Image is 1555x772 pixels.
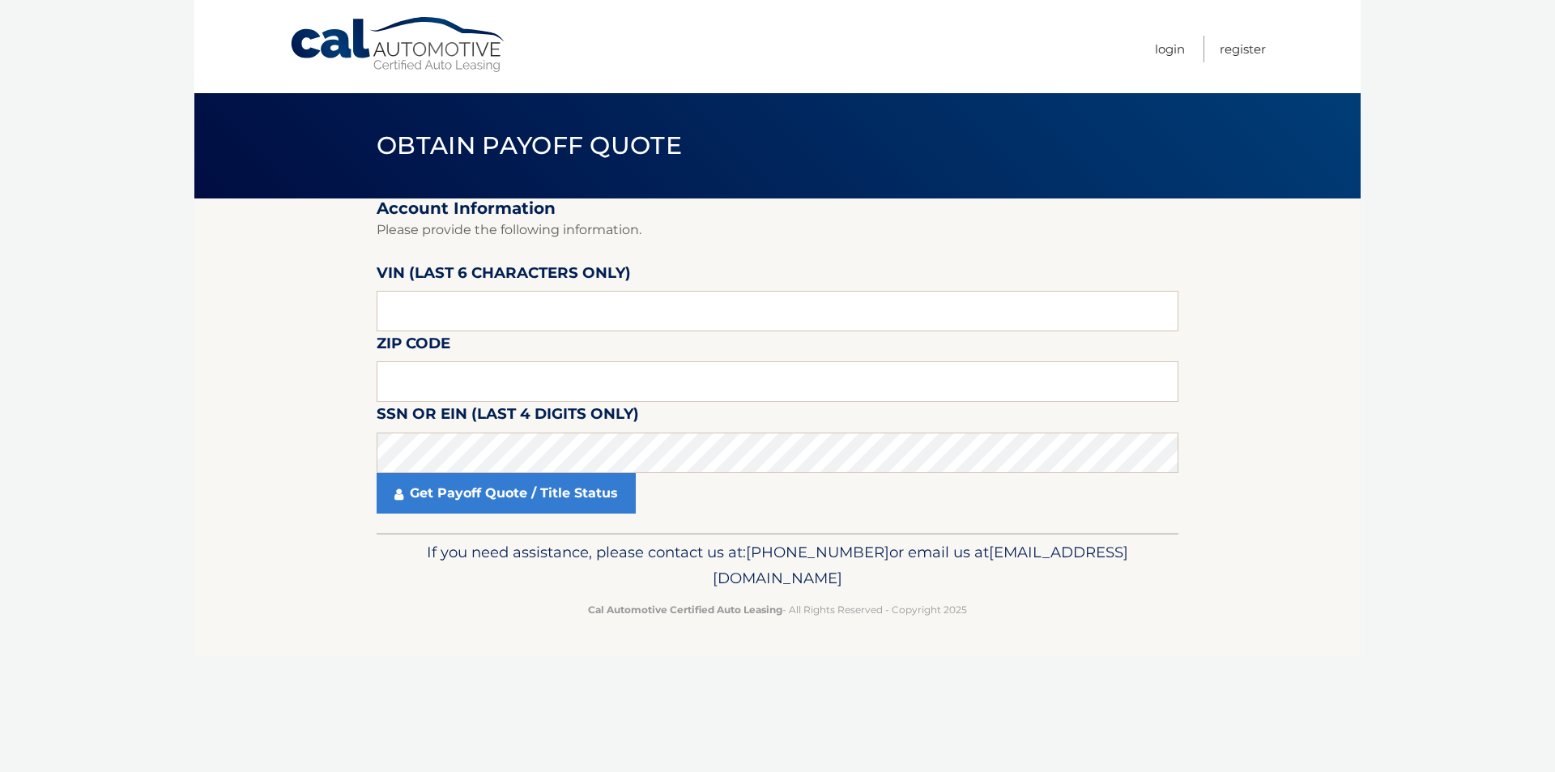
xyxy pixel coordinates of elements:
p: Please provide the following information. [377,219,1178,241]
h2: Account Information [377,198,1178,219]
a: Get Payoff Quote / Title Status [377,473,636,514]
p: If you need assistance, please contact us at: or email us at [387,540,1168,591]
label: Zip Code [377,331,450,361]
p: - All Rights Reserved - Copyright 2025 [387,601,1168,618]
a: Login [1155,36,1185,62]
strong: Cal Automotive Certified Auto Leasing [588,604,782,616]
a: Register [1220,36,1266,62]
a: Cal Automotive [289,16,508,74]
span: Obtain Payoff Quote [377,130,682,160]
span: [PHONE_NUMBER] [746,543,889,561]
label: VIN (last 6 characters only) [377,261,631,291]
label: SSN or EIN (last 4 digits only) [377,402,639,432]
